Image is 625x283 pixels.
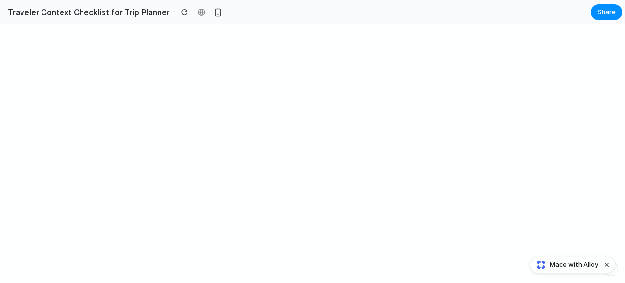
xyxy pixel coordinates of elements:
h2: Traveler Context Checklist for Trip Planner [4,6,169,18]
span: Share [597,7,616,17]
button: Dismiss watermark [601,259,613,271]
button: Share [591,4,622,20]
span: Made with Alloy [550,260,598,270]
a: Made with Alloy [530,260,599,270]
